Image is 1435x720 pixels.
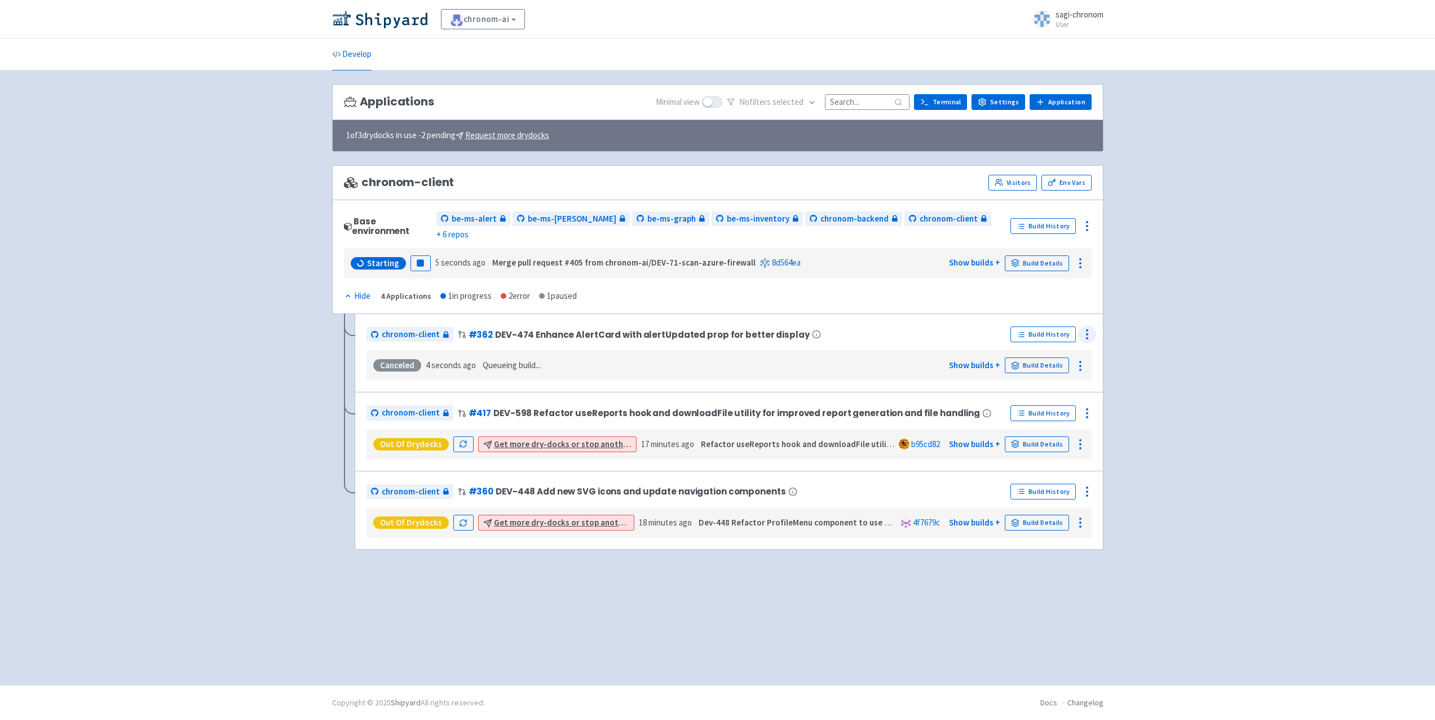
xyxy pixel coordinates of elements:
[772,257,801,268] a: 8d564ea
[1010,218,1076,234] a: Build History
[493,408,980,418] span: DEV-598 Refactor useReports hook and downloadFile utility for improved report generation and file...
[772,96,803,107] span: selected
[1010,405,1076,421] a: Build History
[914,94,967,110] a: Terminal
[495,330,809,339] span: DEV-474 Enhance AlertCard with alertUpdated prop for better display
[712,211,803,227] a: be-ms-inventory
[639,517,692,528] time: 18 minutes ago
[344,290,372,303] button: Hide
[539,290,577,303] div: 1 paused
[344,290,370,303] div: Hide
[344,95,434,108] h3: Applications
[410,255,431,271] button: Pause
[496,487,785,496] span: DEV-448 Add new SVG icons and update navigation components
[949,360,1000,370] a: Show builds +
[440,290,492,303] div: 1 in progress
[492,257,756,268] strong: Merge pull request #405 from chronom-ai/DEV-71-scan-azure-firewall
[382,407,440,419] span: chronom-client
[1005,357,1069,373] a: Build Details
[367,327,453,342] a: chronom-client
[373,516,449,529] div: Out of Drydocks
[904,211,991,227] a: chronom-client
[469,485,494,497] a: #360
[911,439,940,449] a: b95cd82
[435,257,485,268] time: 5 seconds ago
[344,176,454,189] span: chronom-client
[727,213,789,226] span: be-ms-inventory
[647,213,696,226] span: be-ms-graph
[1005,436,1069,452] a: Build Details
[1005,515,1069,531] a: Build Details
[949,439,1000,449] a: Show builds +
[373,359,421,372] div: Canceled
[332,10,427,28] img: Shipyard logo
[949,257,1000,268] a: Show builds +
[1056,21,1103,28] small: User
[513,211,630,227] a: be-ms-[PERSON_NAME]
[426,360,476,370] time: 4 seconds ago
[436,211,510,227] a: be-ms-alert
[332,697,485,709] div: Copyright © 2025 All rights reserved.
[805,211,902,227] a: chronom-backend
[344,217,432,236] div: Base environment
[501,290,530,303] div: 2 error
[441,9,526,29] a: chronom-ai
[825,94,909,109] input: Search...
[469,329,493,341] a: #362
[1030,94,1091,110] a: Application
[391,697,421,708] a: Shipyard
[494,517,745,528] u: Get more dry-docks or stop another environment to start this one
[920,213,978,226] span: chronom-client
[382,328,440,341] span: chronom-client
[1040,697,1057,708] a: Docs
[1056,9,1103,20] span: sagi-chronom
[346,129,549,142] span: 1 of 3 drydocks in use - 2 pending
[469,407,492,419] a: #417
[1010,484,1076,500] a: Build History
[701,439,1080,449] strong: Refactor useReports hook and downloadFile utility for improved report generation and file handling
[699,517,1088,528] strong: Dev-448 Refactor ProfileMenu component to use DropdownMenu for improved functionality and styling
[381,290,431,303] div: 4 Applications
[452,213,497,226] span: be-ms-alert
[656,96,700,109] span: Minimal view
[494,439,745,449] u: Get more dry-docks or stop another environment to start this one
[1067,697,1103,708] a: Changelog
[972,94,1025,110] a: Settings
[367,405,453,421] a: chronom-client
[949,517,1000,528] a: Show builds +
[332,39,372,70] a: Develop
[988,175,1037,191] a: Visitors
[641,439,694,449] time: 17 minutes ago
[528,213,616,226] span: be-ms-[PERSON_NAME]
[739,96,803,109] span: No filter s
[367,484,453,500] a: chronom-client
[1041,175,1091,191] a: Env Vars
[1026,10,1103,28] a: sagi-chronom User
[373,438,449,450] div: Out of Drydocks
[382,485,440,498] span: chronom-client
[436,228,469,241] span: + 6 repos
[1005,255,1069,271] a: Build Details
[483,359,541,372] span: Queueing build...
[367,258,399,269] span: Starting
[632,211,709,227] a: be-ms-graph
[820,213,889,226] span: chronom-backend
[1010,326,1076,342] a: Build History
[465,130,549,140] u: Request more drydocks
[913,517,940,528] a: 4f7679c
